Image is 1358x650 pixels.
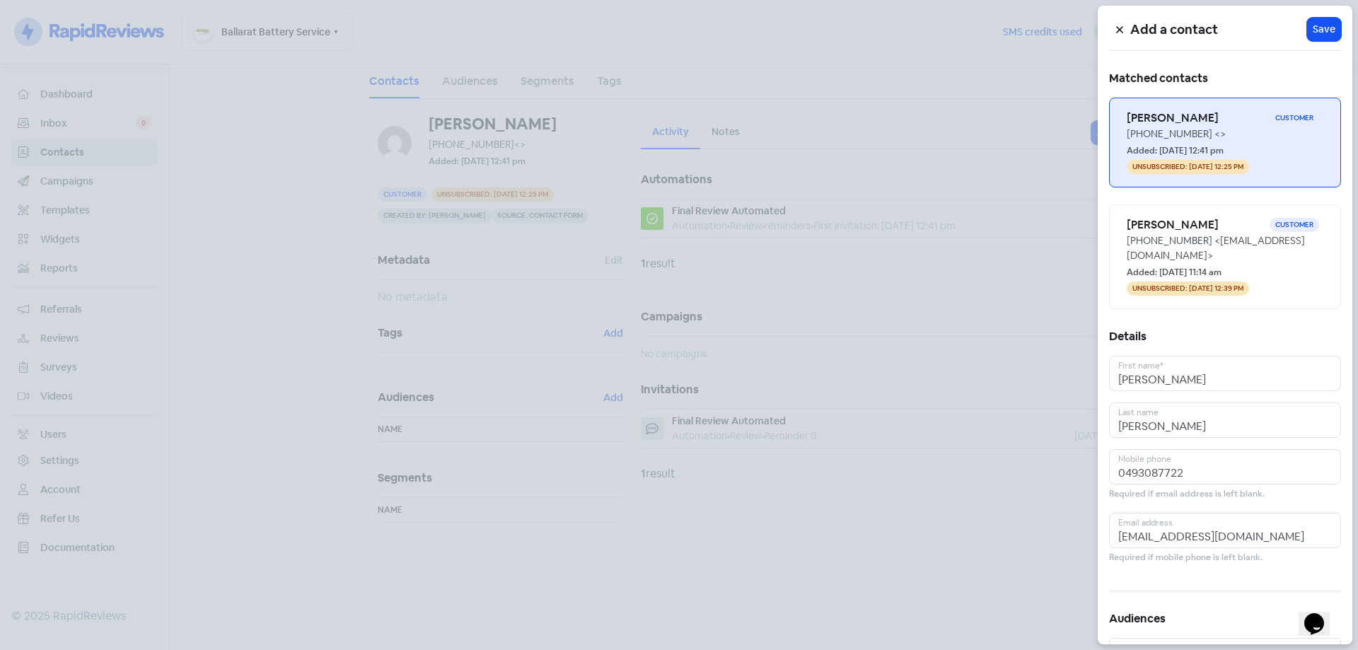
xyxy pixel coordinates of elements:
[1109,68,1341,89] h5: Matched contacts
[1109,326,1341,347] h5: Details
[1127,110,1270,126] h6: [PERSON_NAME]
[1109,449,1341,484] input: Mobile phone
[1109,98,1341,187] a: [PERSON_NAME]Customer[PHONE_NUMBER] <>Added: [DATE] 12:41 pmUnsubscribed: [DATE] 12:25 pm
[1127,127,1323,141] div: [PHONE_NUMBER] <>
[1313,22,1335,37] span: Save
[1127,160,1249,174] span: Unsubscribed: [DATE] 12:25 pm
[1109,551,1263,564] small: Required if mobile phone is left blank.
[1299,593,1344,636] iframe: chat widget
[1109,513,1341,548] input: Email address
[1127,266,1221,279] small: Added: [DATE] 11:14 am
[1109,356,1341,391] input: First name
[1109,487,1265,501] small: Required if email address is left blank.
[1307,18,1341,41] button: Save
[1109,402,1341,438] input: Last name
[1127,144,1224,158] small: Added: [DATE] 12:41 pm
[1127,217,1270,233] h6: [PERSON_NAME]
[1130,19,1307,40] h5: Add a contact
[1270,111,1319,125] span: Customer
[1109,608,1341,629] h5: Audiences
[1127,233,1323,263] div: [PHONE_NUMBER] <[EMAIL_ADDRESS][DOMAIN_NAME]>
[1270,218,1319,232] span: Customer
[1127,282,1249,296] span: Unsubscribed: [DATE] 12:39 pm
[1109,204,1341,309] a: [PERSON_NAME]Customer[PHONE_NUMBER] <[EMAIL_ADDRESS][DOMAIN_NAME]>Added: [DATE] 11:14 amUnsubscri...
